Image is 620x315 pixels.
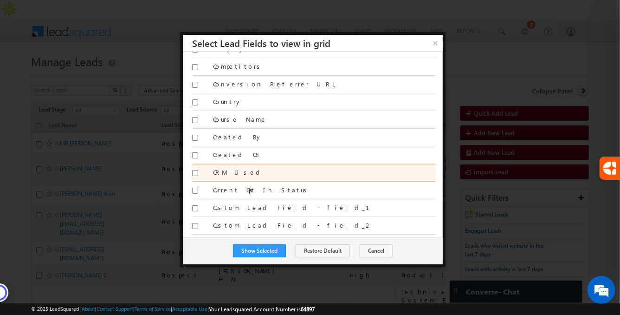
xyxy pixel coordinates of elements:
[213,186,436,194] label: Current Opt In Status
[192,117,198,123] input: Select/Unselect Column
[48,49,156,61] div: Chat with us now
[209,306,315,313] span: Your Leadsquared Account Number is
[192,82,198,88] input: Select/Unselect Column
[12,86,169,238] textarea: Type your message and hit 'Enter'
[213,115,436,124] label: Course Name
[360,244,393,257] button: Cancel
[192,35,443,51] h3: Select Lead Fields to view in grid
[192,205,198,211] input: Select/Unselect Column
[213,203,436,212] label: Custom Lead Field - field_1
[192,170,198,176] input: Select/Unselect Column
[126,246,168,258] em: Start Chat
[213,133,436,141] label: Created By
[233,244,286,257] button: Show Selected
[192,135,198,141] input: Select/Unselect Column
[428,35,443,51] button: ×
[213,62,436,71] label: Competitors
[213,80,436,88] label: Conversion Referrer URL
[97,306,133,312] a: Contact Support
[192,188,198,194] input: Select/Unselect Column
[301,306,315,313] span: 64897
[213,221,436,230] label: Custom Lead Field - field_2
[16,49,39,61] img: d_60004797649_company_0_60004797649
[192,99,198,105] input: Select/Unselect Column
[213,151,436,159] label: Created On
[192,64,198,70] input: Select/Unselect Column
[192,223,198,229] input: Select/Unselect Column
[296,244,350,257] button: Restore Default
[213,168,436,177] label: CRM Used
[192,152,198,158] input: Select/Unselect Column
[172,306,207,312] a: Acceptable Use
[135,306,171,312] a: Terms of Service
[152,5,174,27] div: Minimize live chat window
[31,305,315,314] span: © 2025 LeadSquared | | | | |
[82,306,95,312] a: About
[213,98,436,106] label: Country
